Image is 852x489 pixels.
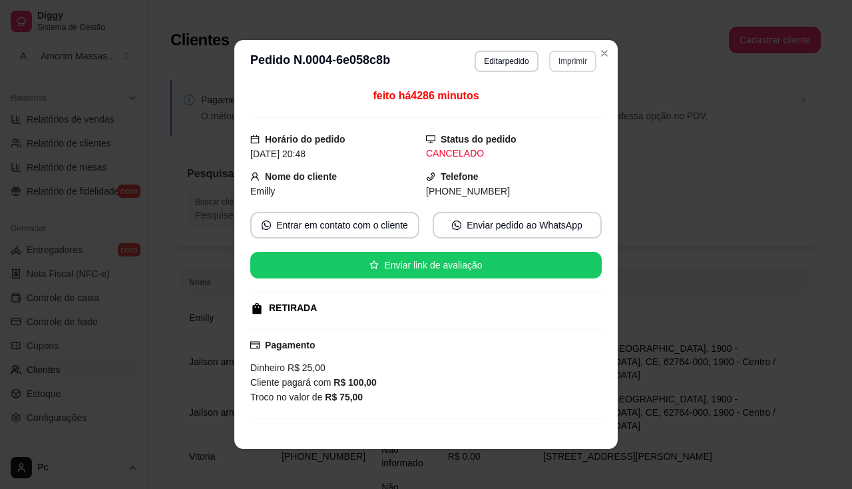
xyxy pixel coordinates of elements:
[433,212,602,239] button: whats-appEnviar pedido ao WhatsApp
[250,212,419,239] button: whats-appEntrar em contato com o cliente
[250,362,285,373] span: Dinheiro
[285,362,325,373] span: R$ 25,00
[594,43,615,64] button: Close
[265,134,345,145] strong: Horário do pedido
[549,51,596,72] button: Imprimir
[426,147,602,161] div: CANCELADO
[441,171,479,182] strong: Telefone
[325,392,363,402] strong: R$ 75,00
[426,172,435,181] span: phone
[250,392,325,402] span: Troco no valor de
[426,186,510,197] span: [PHONE_NUMBER]
[265,171,337,182] strong: Nome do cliente
[369,260,379,270] span: star
[250,377,333,388] span: Cliente pagará com
[333,377,377,388] strong: R$ 100,00
[250,149,306,159] span: [DATE] 20:48
[262,221,271,230] span: whats-app
[441,134,517,145] strong: Status do pedido
[269,301,317,315] div: RETIRADA
[250,186,275,197] span: Emilly
[373,90,479,101] span: feito há 4286 minutos
[426,135,435,144] span: desktop
[452,221,461,230] span: whats-app
[250,51,390,72] h3: Pedido N. 0004-6e058c8b
[250,252,602,278] button: starEnviar link de avaliação
[250,172,260,181] span: user
[250,135,260,144] span: calendar
[250,340,260,350] span: credit-card
[265,340,315,350] strong: Pagamento
[475,51,538,72] button: Editarpedido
